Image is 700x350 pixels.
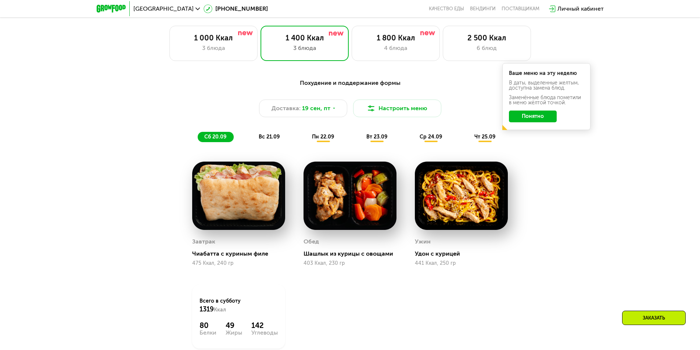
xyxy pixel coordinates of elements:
span: ср 24.09 [420,134,442,140]
div: Углеводы [251,330,278,336]
div: 142 [251,321,278,330]
div: 403 Ккал, 230 гр [304,260,396,266]
div: 1 400 Ккал [268,33,341,42]
div: В даты, выделенные желтым, доступна замена блюд. [509,80,584,91]
div: Всего в субботу [200,297,278,314]
div: Шашлык из курицы с овощами [304,250,402,257]
div: 4 блюда [359,44,432,53]
div: Заменённые блюда пометили в меню жёлтой точкой. [509,95,584,105]
div: 475 Ккал, 240 гр [192,260,285,266]
span: 1319 [200,305,214,313]
span: пн 22.09 [312,134,334,140]
div: 2 500 Ккал [450,33,523,42]
span: сб 20.09 [204,134,226,140]
div: поставщикам [502,6,539,12]
div: Ваше меню на эту неделю [509,71,584,76]
a: Вендинги [470,6,496,12]
span: вт 23.09 [366,134,387,140]
div: 1 000 Ккал [177,33,250,42]
span: чт 25.09 [474,134,495,140]
div: 1 800 Ккал [359,33,432,42]
div: Жиры [226,330,242,336]
div: Похудение и поддержание формы [133,79,568,88]
span: Ккал [214,307,226,313]
button: Настроить меню [353,100,441,117]
div: 49 [226,321,242,330]
div: Удон с курицей [415,250,514,257]
div: 6 блюд [450,44,523,53]
a: [PHONE_NUMBER] [204,4,268,13]
div: Обед [304,236,319,247]
div: 441 Ккал, 250 гр [415,260,508,266]
span: [GEOGRAPHIC_DATA] [133,6,194,12]
div: 80 [200,321,216,330]
span: 19 сен, пт [302,104,330,113]
span: вс 21.09 [259,134,280,140]
span: Доставка: [272,104,301,113]
button: Понятно [509,111,557,122]
div: 3 блюда [268,44,341,53]
div: Завтрак [192,236,215,247]
div: Белки [200,330,216,336]
a: Качество еды [429,6,464,12]
div: Чиабатта с куриным филе [192,250,291,257]
div: Личный кабинет [557,4,604,13]
div: Ужин [415,236,431,247]
div: 3 блюда [177,44,250,53]
div: Заказать [622,311,686,325]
